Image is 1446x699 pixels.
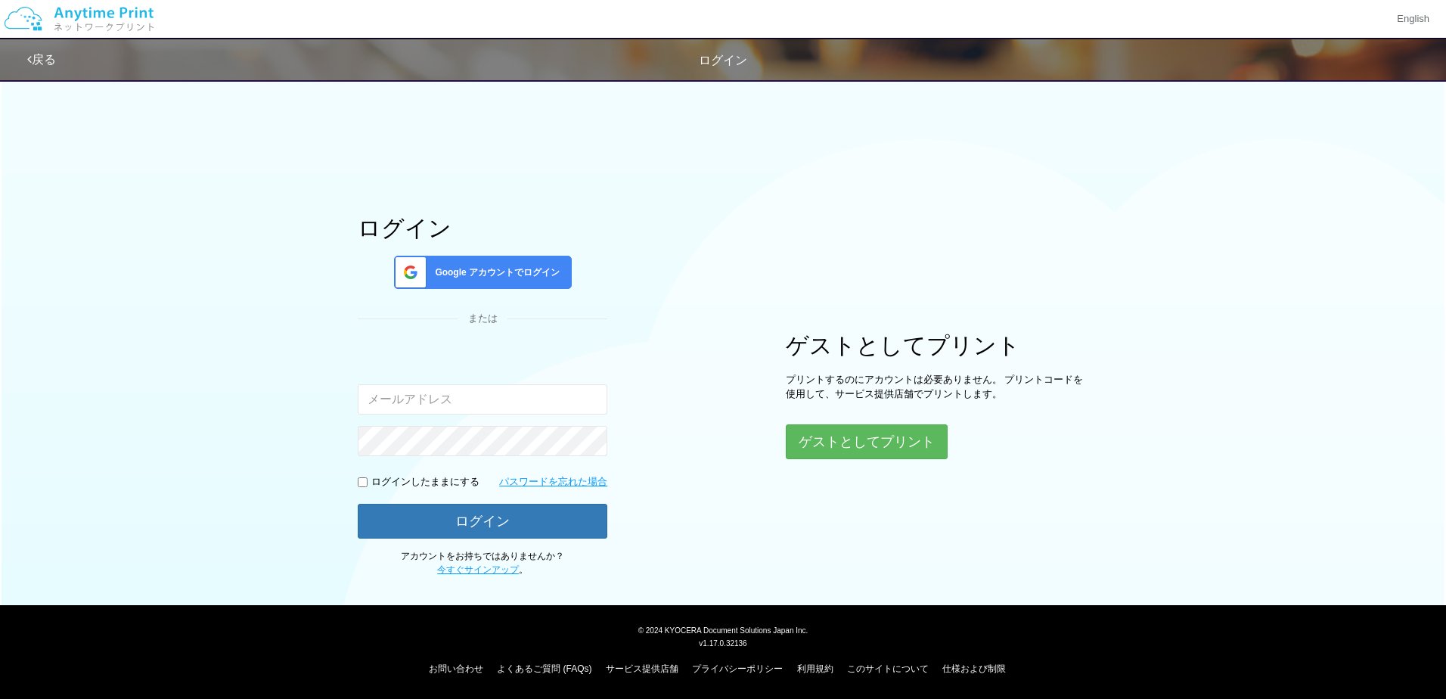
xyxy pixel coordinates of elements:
[606,663,678,674] a: サービス提供店舗
[638,625,808,635] span: © 2024 KYOCERA Document Solutions Japan Inc.
[27,53,56,66] a: 戻る
[942,663,1006,674] a: 仕様および制限
[429,266,560,279] span: Google アカウントでログイン
[371,475,479,489] p: ログインしたままにする
[358,504,607,539] button: ログイン
[358,384,607,415] input: メールアドレス
[358,216,607,241] h1: ログイン
[437,564,519,575] a: 今すぐサインアップ
[692,663,783,674] a: プライバシーポリシー
[699,54,747,67] span: ログイン
[786,373,1088,401] p: プリントするのにアカウントは必要ありません。 プリントコードを使用して、サービス提供店舗でプリントします。
[786,333,1088,358] h1: ゲストとしてプリント
[699,638,746,648] span: v1.17.0.32136
[797,663,833,674] a: 利用規約
[437,564,528,575] span: 。
[786,424,948,459] button: ゲストとしてプリント
[429,663,483,674] a: お問い合わせ
[499,475,607,489] a: パスワードを忘れた場合
[847,663,929,674] a: このサイトについて
[358,550,607,576] p: アカウントをお持ちではありませんか？
[497,663,591,674] a: よくあるご質問 (FAQs)
[358,312,607,326] div: または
